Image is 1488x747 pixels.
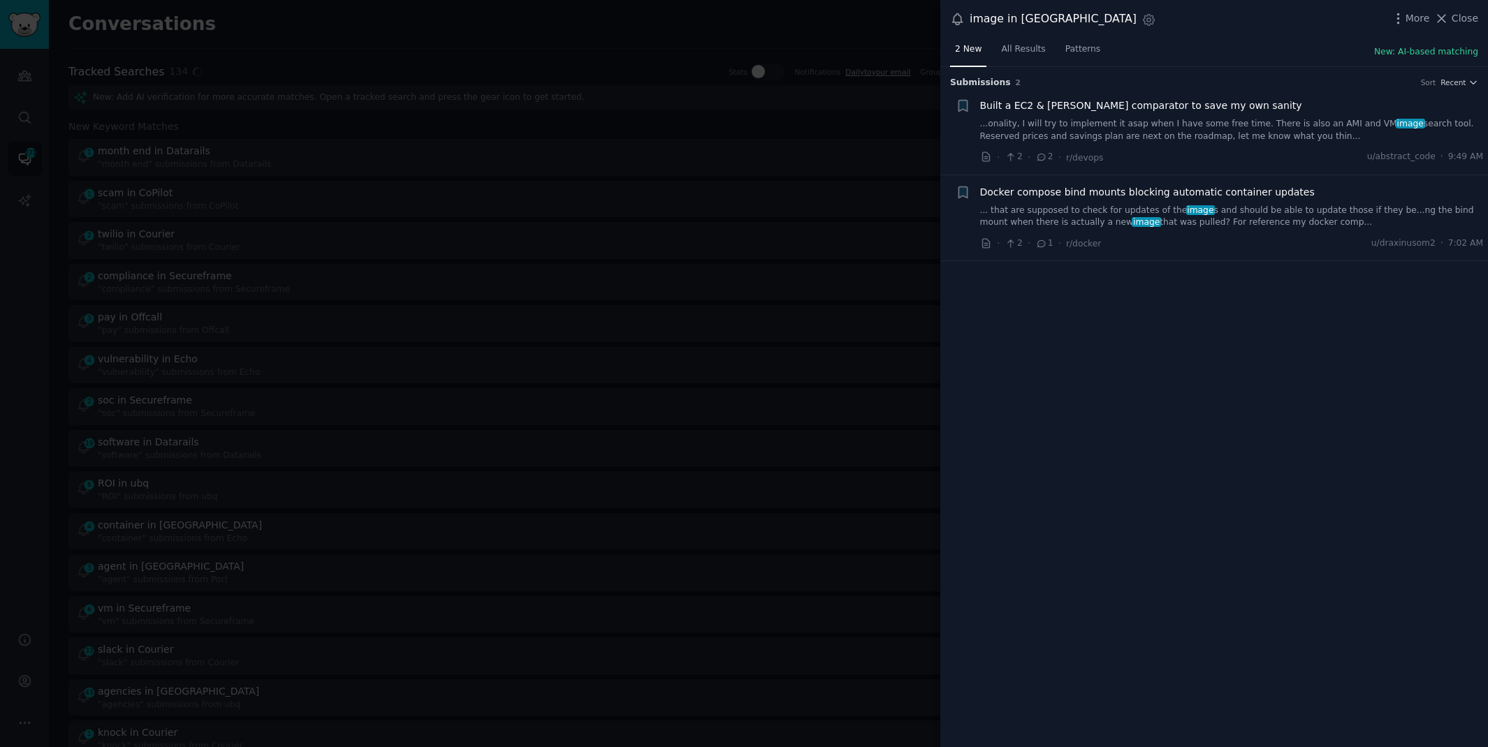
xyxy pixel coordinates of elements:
span: image [1132,217,1161,227]
span: Submission s [950,77,1011,89]
span: Recent [1440,77,1466,87]
a: Docker compose bind mounts blocking automatic container updates [980,185,1315,200]
span: More [1406,11,1430,26]
span: u/draxinusom2 [1371,237,1436,250]
span: 2 [1005,151,1022,163]
a: 2 New [950,38,986,67]
button: More [1391,11,1430,26]
button: Close [1434,11,1478,26]
a: ...onality, I will try to implement it asap when I have some free time. There is also an AMI and ... [980,118,1484,142]
span: 1 [1035,237,1053,250]
span: u/abstract_code [1367,151,1436,163]
span: · [997,150,1000,165]
span: · [1058,236,1061,251]
span: · [997,236,1000,251]
span: r/docker [1066,239,1101,249]
span: 7:02 AM [1448,237,1483,250]
span: 2 [1016,78,1021,87]
span: · [1028,150,1030,165]
span: · [1028,236,1030,251]
span: Close [1452,11,1478,26]
a: ... that are supposed to check for updates of theimages and should be able to update those if the... [980,205,1484,229]
span: image [1186,205,1216,215]
span: 2 [1005,237,1022,250]
span: All Results [1001,43,1045,56]
button: New: AI-based matching [1374,46,1478,59]
span: 9:49 AM [1448,151,1483,163]
div: image in [GEOGRAPHIC_DATA] [970,10,1137,28]
span: 2 [1035,151,1053,163]
div: Sort [1421,77,1436,87]
span: 2 New [955,43,982,56]
a: All Results [996,38,1050,67]
a: Built a EC2 & [PERSON_NAME] comparator to save my own sanity [980,98,1302,113]
button: Recent [1440,77,1478,87]
a: Patterns [1060,38,1105,67]
span: Patterns [1065,43,1100,56]
span: · [1058,150,1061,165]
span: r/devops [1066,153,1103,163]
span: image [1396,119,1425,128]
span: · [1440,151,1443,163]
span: · [1440,237,1443,250]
